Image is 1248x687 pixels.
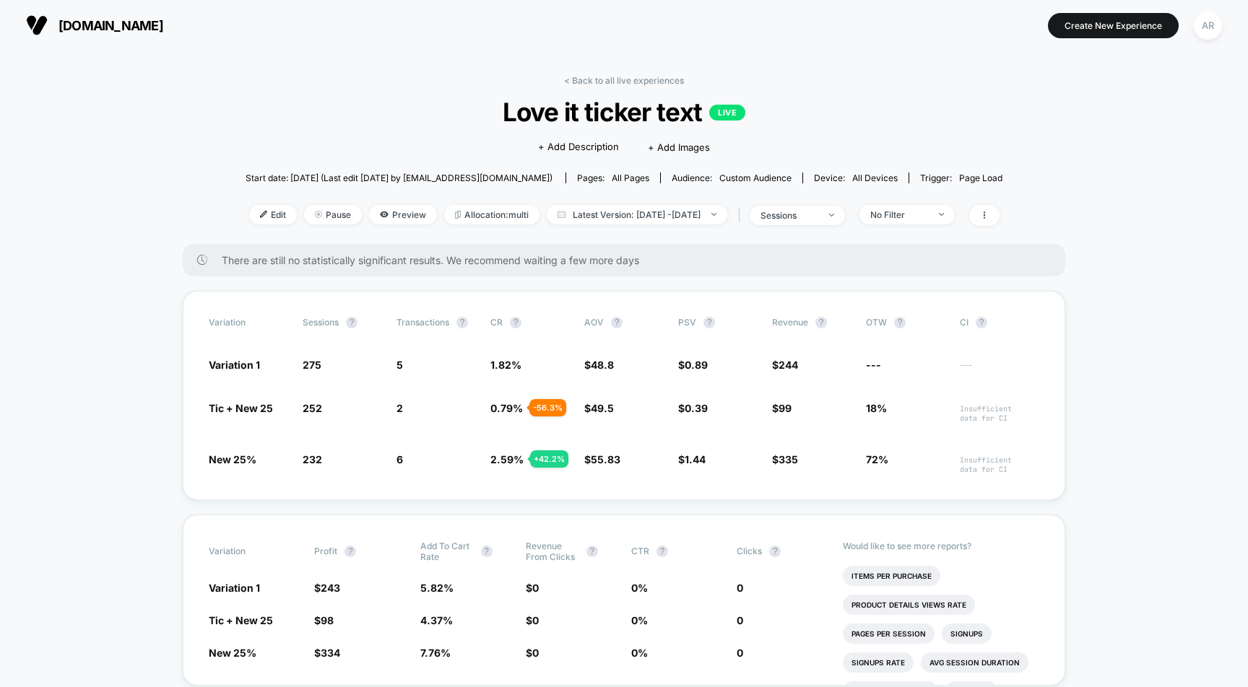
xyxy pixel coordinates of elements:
img: Visually logo [26,14,48,36]
span: $ [526,582,539,594]
button: ? [976,317,987,328]
button: ? [769,546,781,557]
img: end [315,211,322,218]
span: $ [678,453,706,465]
img: calendar [558,211,565,218]
div: Trigger: [920,172,1002,183]
div: sessions [760,210,818,221]
span: 0 [737,614,743,626]
span: Revenue [772,317,808,328]
span: CTR [631,546,649,556]
span: 243 [321,582,340,594]
span: 252 [303,402,322,414]
div: + 42.2 % [530,450,568,468]
span: Sessions [303,317,339,328]
span: Start date: [DATE] (Last edit [DATE] by [EMAIL_ADDRESS][DOMAIN_NAME]) [246,172,552,183]
li: Avg Session Duration [921,652,1028,673]
span: 0.79 % [490,402,523,414]
span: OTW [866,317,945,328]
span: $ [584,359,614,371]
li: Items Per Purchase [843,566,940,586]
span: 5.82 % [420,582,454,594]
div: AR [1194,12,1222,40]
li: Product Details Views Rate [843,595,975,615]
span: Love it ticker text [284,97,965,127]
span: + Add Images [648,141,710,153]
span: Latest Version: [DATE] - [DATE] [547,205,727,224]
span: Preview [369,205,437,224]
span: 2.59 % [490,453,524,465]
span: 0 [532,614,539,626]
span: $ [772,453,798,465]
span: 0 [532,647,539,659]
span: New 25% [209,453,256,465]
span: --- [866,359,881,371]
span: $ [678,359,708,371]
span: 6 [396,453,403,465]
li: Pages Per Session [843,623,935,644]
span: Add To Cart Rate [420,541,474,562]
span: $ [772,359,798,371]
span: | [734,205,750,226]
span: Clicks [737,546,762,556]
img: end [711,213,716,216]
span: Custom Audience [719,172,792,183]
span: 5 [396,359,403,371]
span: $ [314,614,334,626]
span: 0 % [631,582,648,594]
span: 1.44 [685,453,706,465]
span: $ [678,402,708,414]
span: CR [490,317,503,328]
button: ? [346,317,357,328]
img: edit [260,211,267,218]
span: PSV [678,317,696,328]
span: $ [526,647,539,659]
span: $ [584,402,614,414]
img: end [829,214,834,216]
span: Insufficient data for CI [960,455,1039,474]
span: 99 [779,402,792,414]
span: There are still no statistically significant results. We recommend waiting a few more days [222,254,1036,266]
span: 48.8 [591,359,614,371]
span: Tic + New 25 [209,614,273,626]
span: 0 % [631,614,648,626]
span: Revenue From Clicks [526,541,579,562]
span: $ [526,614,539,626]
div: No Filter [870,209,928,220]
span: Transactions [396,317,449,328]
span: 18% [866,402,887,414]
span: 0.89 [685,359,708,371]
span: Variation 1 [209,582,260,594]
span: CI [960,317,1039,328]
span: Edit [249,205,297,224]
span: 2 [396,402,403,414]
span: Page Load [959,172,1002,183]
span: 55.83 [591,453,620,465]
button: ? [656,546,668,557]
span: 0 % [631,647,648,659]
button: ? [481,546,493,557]
span: $ [584,453,620,465]
span: 275 [303,359,321,371]
span: Pause [304,205,362,224]
button: ? [586,546,598,557]
button: ? [456,317,468,328]
span: 1.82 % [490,359,521,371]
button: ? [894,317,906,328]
p: LIVE [709,105,745,121]
span: 335 [779,453,798,465]
span: 0 [737,647,743,659]
span: 98 [321,614,334,626]
span: 334 [321,647,340,659]
li: Signups [942,623,992,644]
span: $ [314,647,340,659]
span: 232 [303,453,322,465]
span: $ [772,402,792,414]
span: 72% [866,453,888,465]
button: ? [344,546,356,557]
span: Insufficient data for CI [960,404,1039,423]
button: ? [815,317,827,328]
span: 0.39 [685,402,708,414]
button: Create New Experience [1048,13,1179,38]
span: 0 [532,582,539,594]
